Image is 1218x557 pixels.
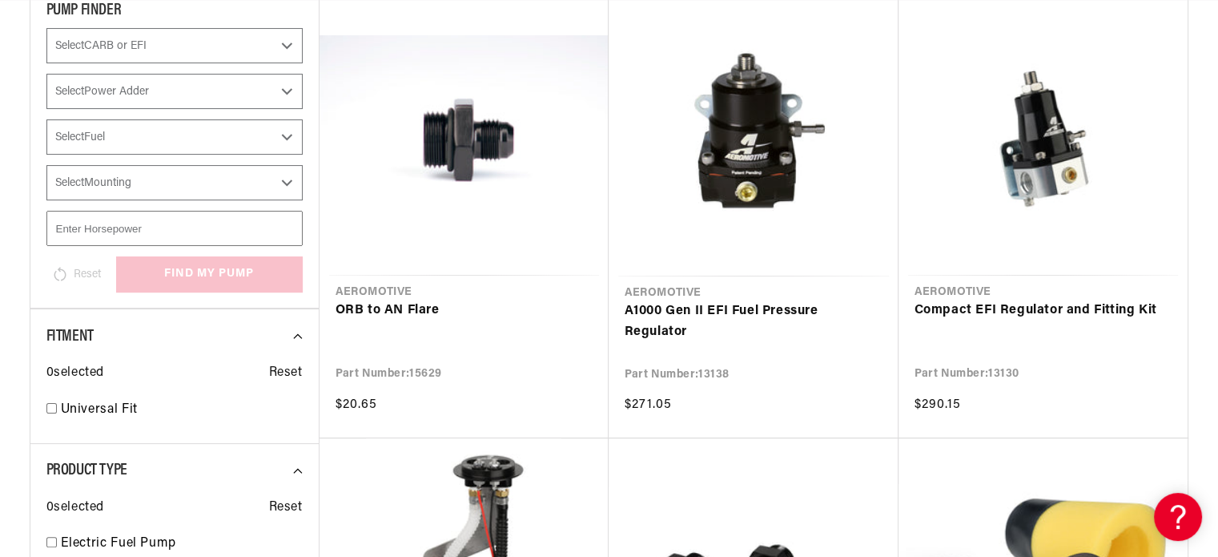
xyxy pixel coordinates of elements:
[46,28,303,63] select: CARB or EFI
[625,301,882,342] a: A1000 Gen II EFI Fuel Pressure Regulator
[46,329,94,345] span: Fitment
[61,400,303,421] a: Universal Fit
[46,363,104,384] span: 0 selected
[46,2,122,18] span: PUMP FINDER
[269,363,303,384] span: Reset
[915,301,1172,321] a: Compact EFI Regulator and Fitting Kit
[46,498,104,519] span: 0 selected
[269,498,303,519] span: Reset
[46,119,303,155] select: Fuel
[46,165,303,200] select: Mounting
[46,211,303,246] input: Enter Horsepower
[46,74,303,109] select: Power Adder
[336,301,593,321] a: ORB to AN Flare
[61,534,303,555] a: Electric Fuel Pump
[46,462,127,478] span: Product Type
